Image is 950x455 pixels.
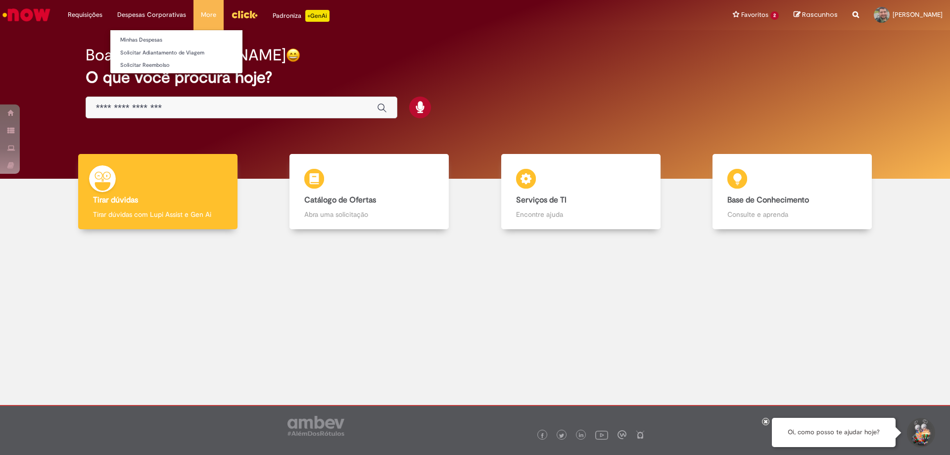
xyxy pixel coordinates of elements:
a: Base de Conhecimento Consulte e aprenda [687,154,899,230]
span: Despesas Corporativas [117,10,186,20]
h2: Boa tarde, [PERSON_NAME] [86,47,286,64]
span: Requisições [68,10,102,20]
a: Minhas Despesas [110,35,242,46]
img: logo_footer_facebook.png [540,433,545,438]
p: Encontre ajuda [516,209,646,219]
b: Catálogo de Ofertas [304,195,376,205]
ul: Despesas Corporativas [110,30,243,74]
p: +GenAi [305,10,330,22]
p: Tirar dúvidas com Lupi Assist e Gen Ai [93,209,223,219]
span: More [201,10,216,20]
span: Rascunhos [802,10,838,19]
div: Oi, como posso te ajudar hoje? [772,418,896,447]
span: [PERSON_NAME] [893,10,943,19]
b: Serviços de TI [516,195,567,205]
img: logo_footer_naosei.png [636,430,645,439]
img: logo_footer_workplace.png [617,430,626,439]
img: logo_footer_twitter.png [559,433,564,438]
button: Iniciar Conversa de Suporte [905,418,935,448]
img: ServiceNow [1,5,52,25]
span: Favoritos [741,10,768,20]
img: happy-face.png [286,48,300,62]
img: click_logo_yellow_360x200.png [231,7,258,22]
img: logo_footer_youtube.png [595,428,608,441]
span: 2 [770,11,779,20]
p: Consulte e aprenda [727,209,857,219]
h2: O que você procura hoje? [86,69,865,86]
img: logo_footer_linkedin.png [579,433,584,439]
p: Abra uma solicitação [304,209,434,219]
b: Tirar dúvidas [93,195,138,205]
div: Padroniza [273,10,330,22]
a: Rascunhos [794,10,838,20]
img: logo_footer_ambev_rotulo_gray.png [287,416,344,436]
a: Tirar dúvidas Tirar dúvidas com Lupi Assist e Gen Ai [52,154,264,230]
a: Solicitar Reembolso [110,60,242,71]
a: Solicitar Adiantamento de Viagem [110,48,242,58]
a: Catálogo de Ofertas Abra uma solicitação [264,154,475,230]
a: Serviços de TI Encontre ajuda [475,154,687,230]
b: Base de Conhecimento [727,195,809,205]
